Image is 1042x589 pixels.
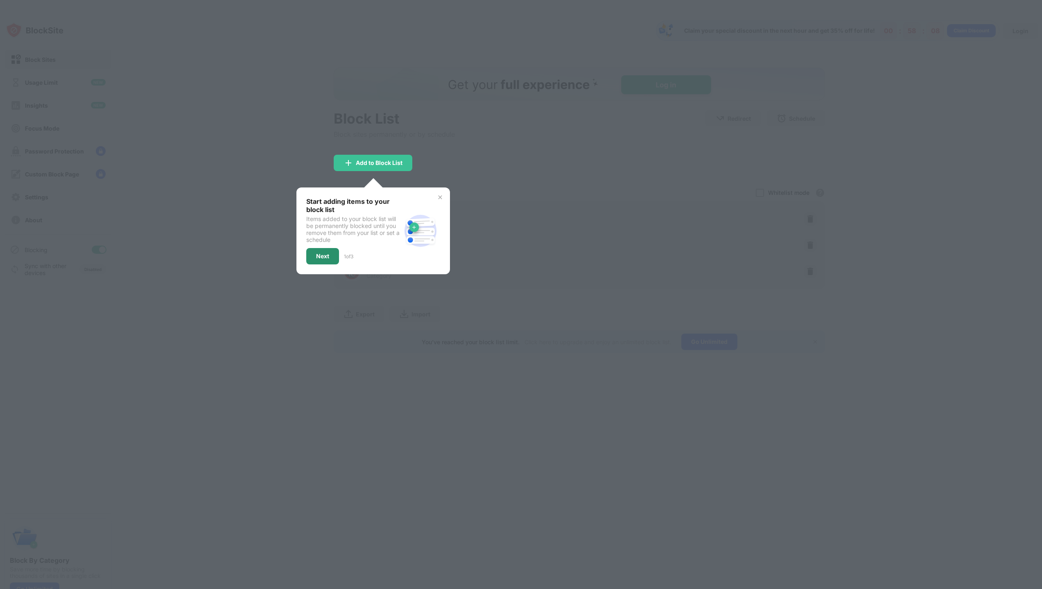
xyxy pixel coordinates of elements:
div: 1 of 3 [344,253,353,260]
div: Next [316,253,329,260]
div: Items added to your block list will be permanently blocked until you remove them from your list o... [306,215,401,243]
img: x-button.svg [437,194,443,201]
div: Add to Block List [356,160,402,166]
div: Start adding items to your block list [306,197,401,214]
img: block-site.svg [401,211,440,250]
